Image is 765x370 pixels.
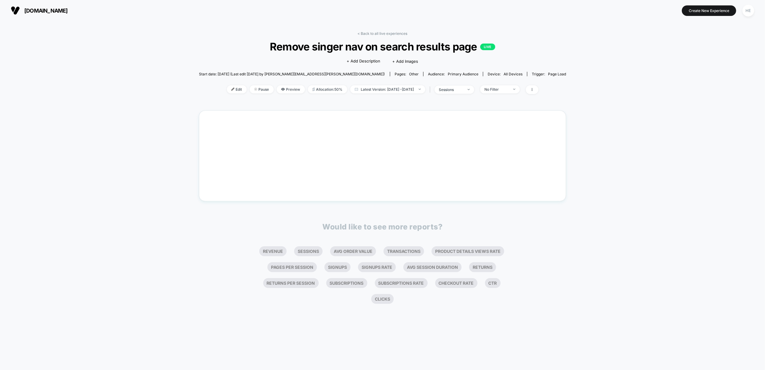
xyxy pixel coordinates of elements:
li: Returns [469,262,496,272]
div: sessions [439,87,463,92]
span: Device: [483,72,527,76]
span: Primary Audience [448,72,478,76]
li: Clicks [371,294,394,304]
li: Transactions [384,246,424,256]
button: HE [741,5,756,17]
li: Signups [324,262,351,272]
span: Start date: [DATE] (Last edit [DATE] by [PERSON_NAME][EMAIL_ADDRESS][PERSON_NAME][DOMAIN_NAME]) [199,72,385,76]
div: No Filter [485,87,509,92]
span: [DOMAIN_NAME] [24,8,68,14]
li: Pages Per Session [267,262,317,272]
li: Revenue [259,246,287,256]
li: Subscriptions Rate [375,278,428,288]
div: Audience: [428,72,478,76]
li: Product Details Views Rate [432,246,504,256]
span: Edit [227,85,247,93]
span: Allocation: 50% [308,85,347,93]
img: end [513,89,515,90]
div: HE [742,5,754,17]
p: Would like to see more reports? [323,222,443,231]
span: | [428,85,435,94]
li: Returns Per Session [263,278,319,288]
span: other [409,72,419,76]
img: end [419,89,421,90]
img: rebalance [312,88,315,91]
span: Pause [250,85,274,93]
li: Sessions [294,246,323,256]
img: Visually logo [11,6,20,15]
span: all devices [504,72,523,76]
img: calendar [355,88,358,91]
span: Page Load [548,72,566,76]
button: Create New Experience [682,5,736,16]
li: Signups Rate [358,262,396,272]
li: Avg Session Duration [403,262,462,272]
span: Preview [277,85,305,93]
p: LIVE [480,44,495,50]
li: Ctr [485,278,501,288]
li: Avg Order Value [330,246,376,256]
span: + Add Images [393,59,418,64]
a: < Back to all live experiences [358,31,408,36]
button: [DOMAIN_NAME] [9,6,70,15]
img: end [468,89,470,90]
li: Checkout Rate [435,278,477,288]
span: + Add Description [347,58,381,64]
img: edit [231,88,234,91]
div: Pages: [395,72,419,76]
div: Trigger: [532,72,566,76]
img: end [254,88,257,91]
li: Subscriptions [326,278,367,288]
span: Latest Version: [DATE] - [DATE] [350,85,425,93]
span: Remove singer nav on search results page [217,40,548,53]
